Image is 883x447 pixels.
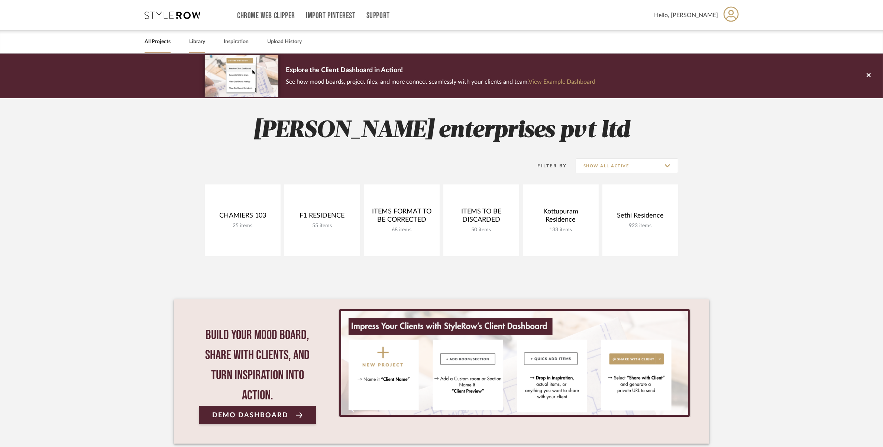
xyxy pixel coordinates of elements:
a: Library [189,37,205,47]
p: Explore the Client Dashboard in Action! [286,65,595,77]
img: StyleRow_Client_Dashboard_Banner__1_.png [341,311,688,415]
div: ITEMS TO BE DISCARDED [449,208,513,227]
div: Filter By [528,162,567,170]
div: 25 items [211,223,275,229]
div: 55 items [290,223,354,229]
div: Build your mood board, share with clients, and turn inspiration into action. [199,325,316,406]
a: Inspiration [224,37,249,47]
div: 68 items [370,227,434,233]
a: All Projects [145,37,171,47]
div: Kottupuram Residence [529,208,593,227]
div: 50 items [449,227,513,233]
a: Chrome Web Clipper [237,13,295,19]
div: 923 items [608,223,672,229]
div: F1 RESIDENCE [290,212,354,223]
div: CHAMIERS 103 [211,212,275,223]
a: Support [366,13,390,19]
a: Import Pinterest [306,13,356,19]
p: See how mood boards, project files, and more connect seamlessly with your clients and team. [286,77,595,87]
a: Upload History [267,37,302,47]
div: Sethi Residence [608,212,672,223]
span: Demo Dashboard [212,412,288,419]
div: 0 [339,309,690,417]
span: Hello, [PERSON_NAME] [654,11,718,20]
img: d5d033c5-7b12-40c2-a960-1ecee1989c38.png [205,55,278,96]
div: ITEMS FORMAT TO BE CORRECTED [370,208,434,227]
a: Demo Dashboard [199,406,316,424]
h2: [PERSON_NAME] enterprises pvt ltd [174,117,709,145]
div: 133 items [529,227,593,233]
a: View Example Dashboard [528,79,595,85]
